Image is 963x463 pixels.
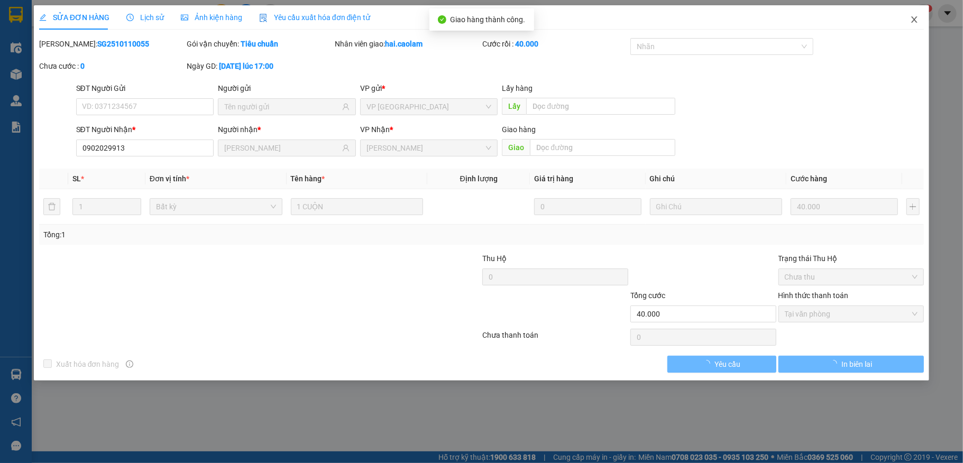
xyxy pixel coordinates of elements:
img: icon [259,14,268,22]
b: 0 [80,62,85,70]
input: Dọc đường [526,98,675,115]
div: SĐT Người Gửi [76,82,214,94]
div: Cước rồi : [482,38,628,50]
div: Chưa thanh toán [481,329,629,348]
div: Người nhận [218,124,356,135]
span: Yêu cầu xuất hóa đơn điện tử [259,13,371,22]
span: Xuất hóa đơn hàng [52,358,124,370]
span: loading [830,360,841,367]
label: Hình thức thanh toán [778,291,849,300]
span: Tên hàng [291,174,325,183]
span: check-circle [438,15,446,24]
span: edit [39,14,47,21]
b: [DATE] lúc 17:00 [219,62,273,70]
span: user [342,144,350,152]
button: Yêu cầu [667,356,776,373]
span: close [910,15,919,24]
b: SG2510110055 [97,40,149,48]
div: Tổng: 1 [43,229,372,240]
span: Định lượng [460,174,498,183]
input: Tên người gửi [224,101,340,113]
span: picture [181,14,188,21]
span: SỬA ĐƠN HÀNG [39,13,109,22]
span: clock-circle [126,14,134,21]
b: Tiêu chuẩn [241,40,278,48]
input: 0 [534,198,641,215]
div: Trạng thái Thu Hộ [778,253,924,264]
span: Thu Hộ [482,254,507,263]
span: Đơn vị tính [150,174,189,183]
span: Lấy [502,98,526,115]
div: Ngày GD: [187,60,333,72]
span: VP Sài Gòn [366,99,492,115]
span: Tổng cước [630,291,665,300]
input: Ghi Chú [650,198,783,215]
button: plus [906,198,920,215]
span: Giao [502,139,530,156]
div: [PERSON_NAME]: [39,38,185,50]
span: Tại văn phòng [785,306,918,322]
b: hai.caolam [385,40,423,48]
span: Giá trị hàng [534,174,573,183]
span: loading [703,360,714,367]
input: VD: Bàn, Ghế [291,198,424,215]
span: Giao hàng thành công. [451,15,526,24]
span: In biên lai [841,358,872,370]
span: VP Phan Thiết [366,140,492,156]
div: Nhân viên giao: [335,38,481,50]
div: SĐT Người Nhận [76,124,214,135]
th: Ghi chú [646,169,787,189]
span: info-circle [126,360,133,368]
div: Gói vận chuyển: [187,38,333,50]
button: Close [900,5,929,35]
input: Tên người nhận [224,142,340,154]
span: Bất kỳ [156,199,276,215]
input: Dọc đường [530,139,675,156]
div: Người gửi [218,82,356,94]
span: Chưa thu [785,269,918,285]
span: user [342,103,350,110]
div: VP gửi [360,82,498,94]
button: delete [43,198,60,215]
b: 40.000 [515,40,538,48]
span: Yêu cầu [714,358,740,370]
span: Giao hàng [502,125,536,134]
span: VP Nhận [360,125,390,134]
span: Ảnh kiện hàng [181,13,242,22]
span: Lịch sử [126,13,164,22]
span: Lấy hàng [502,84,533,92]
input: 0 [791,198,897,215]
div: Chưa cước : [39,60,185,72]
button: In biên lai [778,356,924,373]
span: SL [72,174,81,183]
span: Cước hàng [791,174,827,183]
